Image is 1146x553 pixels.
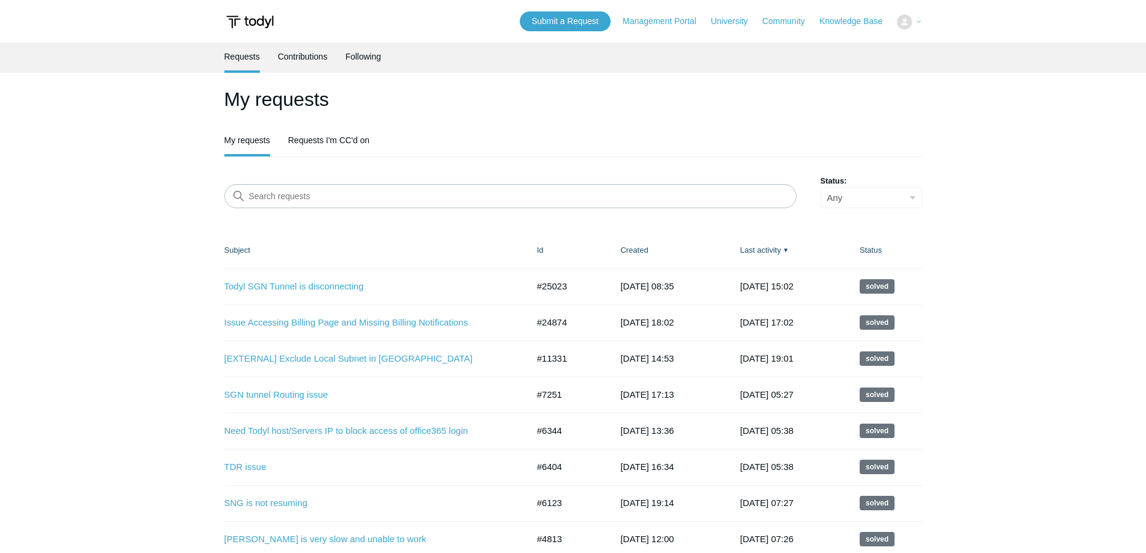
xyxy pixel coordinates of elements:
[710,15,759,28] a: University
[525,377,609,413] td: #7251
[860,315,895,330] span: This request has been solved
[821,175,922,187] label: Status:
[740,353,793,363] time: 2023-08-07T19:01:49+00:00
[620,425,674,436] time: 2022-08-17T13:36:01+00:00
[224,43,260,70] a: Requests
[740,389,793,400] time: 2023-04-18T05:27:01+00:00
[740,246,781,255] a: Last activity▼
[620,462,674,472] time: 2022-08-23T16:34:07+00:00
[860,496,895,510] span: This request has been solved
[224,280,510,294] a: Todyl SGN Tunnel is disconnecting
[525,232,609,268] th: Id
[224,424,510,438] a: Need Todyl host/Servers IP to block access of office365 login
[224,352,510,366] a: [EXTERNAL] Exclude Local Subnet in [GEOGRAPHIC_DATA]
[224,85,922,114] h1: My requests
[525,413,609,449] td: #6344
[819,15,895,28] a: Knowledge Base
[224,126,270,154] a: My requests
[740,317,793,327] time: 2025-06-05T17:02:43+00:00
[620,534,674,544] time: 2022-04-20T12:00:53+00:00
[525,268,609,304] td: #25023
[224,316,510,330] a: Issue Accessing Billing Page and Missing Billing Notifications
[762,15,817,28] a: Community
[620,281,674,291] time: 2025-05-22T08:35:33+00:00
[860,279,895,294] span: This request has been solved
[224,232,525,268] th: Subject
[860,388,895,402] span: This request has been solved
[224,496,510,510] a: SNG is not resuming
[345,43,381,70] a: Following
[224,11,276,33] img: Todyl Support Center Help Center home page
[278,43,328,70] a: Contributions
[620,317,674,327] time: 2025-05-14T18:02:53+00:00
[860,532,895,546] span: This request has been solved
[740,498,793,508] time: 2022-09-08T07:27:23+00:00
[740,425,793,436] time: 2022-09-21T05:38:37+00:00
[525,304,609,341] td: #24874
[860,460,895,474] span: This request has been solved
[620,246,648,255] a: Created
[783,246,789,255] span: ▼
[525,485,609,521] td: #6123
[740,281,793,291] time: 2025-06-24T15:02:52+00:00
[224,184,796,208] input: Search requests
[740,534,793,544] time: 2022-06-02T07:26:16+00:00
[224,533,510,546] a: [PERSON_NAME] is very slow and unable to work
[224,460,510,474] a: TDR issue
[620,498,674,508] time: 2022-07-27T19:14:22+00:00
[740,462,793,472] time: 2022-09-21T05:38:34+00:00
[224,388,510,402] a: SGN tunnel Routing issue
[525,449,609,485] td: #6404
[520,11,611,31] a: Submit a Request
[620,389,674,400] time: 2022-10-26T17:13:01+00:00
[848,232,922,268] th: Status
[623,15,708,28] a: Management Portal
[525,341,609,377] td: #11331
[620,353,674,363] time: 2023-07-06T14:53:57+00:00
[288,126,369,154] a: Requests I'm CC'd on
[860,424,895,438] span: This request has been solved
[860,351,895,366] span: This request has been solved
